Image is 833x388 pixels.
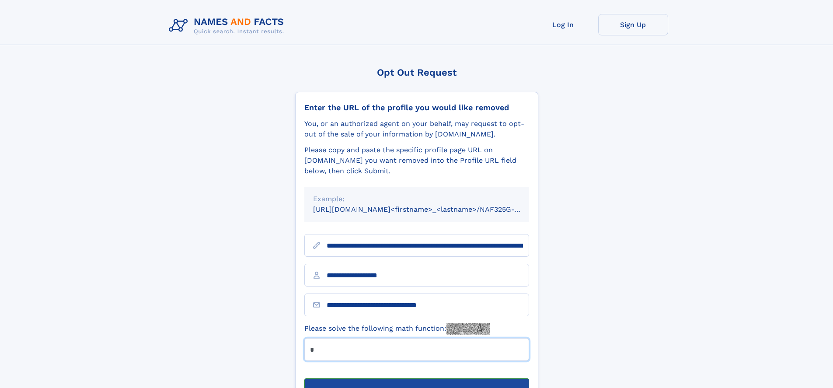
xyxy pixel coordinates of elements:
[598,14,668,35] a: Sign Up
[528,14,598,35] a: Log In
[304,323,490,335] label: Please solve the following math function:
[313,194,520,204] div: Example:
[165,14,291,38] img: Logo Names and Facts
[304,119,529,140] div: You, or an authorized agent on your behalf, may request to opt-out of the sale of your informatio...
[295,67,538,78] div: Opt Out Request
[304,145,529,176] div: Please copy and paste the specific profile page URL on [DOMAIN_NAME] you want removed into the Pr...
[304,103,529,112] div: Enter the URL of the profile you would like removed
[313,205,546,213] small: [URL][DOMAIN_NAME]<firstname>_<lastname>/NAF325G-xxxxxxxx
